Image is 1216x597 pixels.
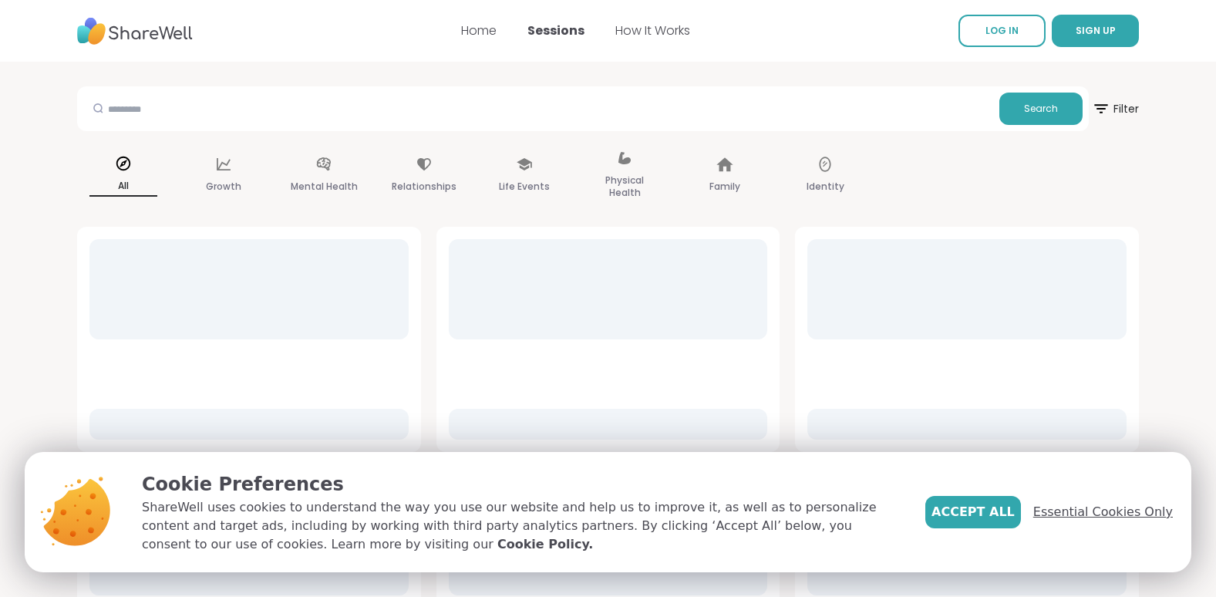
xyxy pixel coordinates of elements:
[291,177,358,196] p: Mental Health
[497,535,593,554] a: Cookie Policy.
[1076,24,1116,37] span: SIGN UP
[925,496,1021,528] button: Accept All
[1092,90,1139,127] span: Filter
[206,177,241,196] p: Growth
[142,471,901,498] p: Cookie Preferences
[142,498,901,554] p: ShareWell uses cookies to understand the way you use our website and help us to improve it, as we...
[709,177,740,196] p: Family
[591,171,659,202] p: Physical Health
[1024,102,1058,116] span: Search
[527,22,584,39] a: Sessions
[931,503,1015,521] span: Accept All
[1092,86,1139,131] button: Filter
[985,24,1019,37] span: LOG IN
[1033,503,1173,521] span: Essential Cookies Only
[392,177,456,196] p: Relationships
[77,10,193,52] img: ShareWell Nav Logo
[807,177,844,196] p: Identity
[615,22,690,39] a: How It Works
[1052,15,1139,47] button: SIGN UP
[958,15,1046,47] a: LOG IN
[999,93,1083,125] button: Search
[499,177,550,196] p: Life Events
[461,22,497,39] a: Home
[89,177,157,197] p: All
